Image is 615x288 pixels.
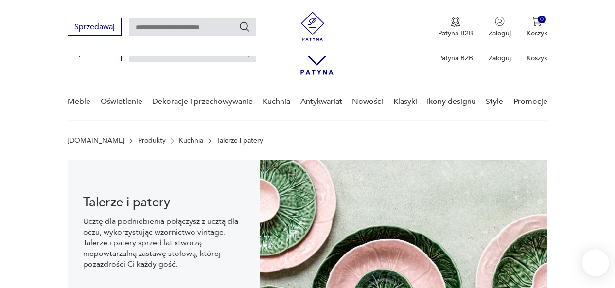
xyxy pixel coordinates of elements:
[438,53,473,63] p: Patyna B2B
[495,17,505,26] img: Ikonka użytkownika
[489,17,511,38] button: Zaloguj
[438,17,473,38] button: Patyna B2B
[68,137,124,145] a: [DOMAIN_NAME]
[101,83,142,120] a: Oświetlenie
[138,137,166,145] a: Produkty
[217,137,263,145] p: Talerze i patery
[486,83,503,120] a: Style
[538,16,546,24] div: 0
[582,249,609,276] iframe: Smartsupp widget button
[527,53,547,63] p: Koszyk
[179,137,203,145] a: Kuchnia
[300,83,342,120] a: Antykwariat
[298,12,327,41] img: Patyna - sklep z meblami i dekoracjami vintage
[152,83,253,120] a: Dekoracje i przechowywanie
[68,18,122,36] button: Sprzedawaj
[68,50,122,56] a: Sprzedawaj
[352,83,383,120] a: Nowości
[239,21,250,33] button: Szukaj
[513,83,547,120] a: Promocje
[532,17,542,26] img: Ikona koszyka
[438,17,473,38] a: Ikona medaluPatyna B2B
[438,29,473,38] p: Patyna B2B
[68,24,122,31] a: Sprzedawaj
[83,197,244,208] h1: Talerze i patery
[489,53,511,63] p: Zaloguj
[427,83,476,120] a: Ikony designu
[393,83,417,120] a: Klasyki
[263,83,290,120] a: Kuchnia
[527,29,547,38] p: Koszyk
[527,17,547,38] button: 0Koszyk
[68,83,90,120] a: Meble
[83,216,244,270] p: Ucztę dla podniebienia połączysz z ucztą dla oczu, wykorzystując wzornictwo vintage. Talerze i pa...
[489,29,511,38] p: Zaloguj
[451,17,460,27] img: Ikona medalu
